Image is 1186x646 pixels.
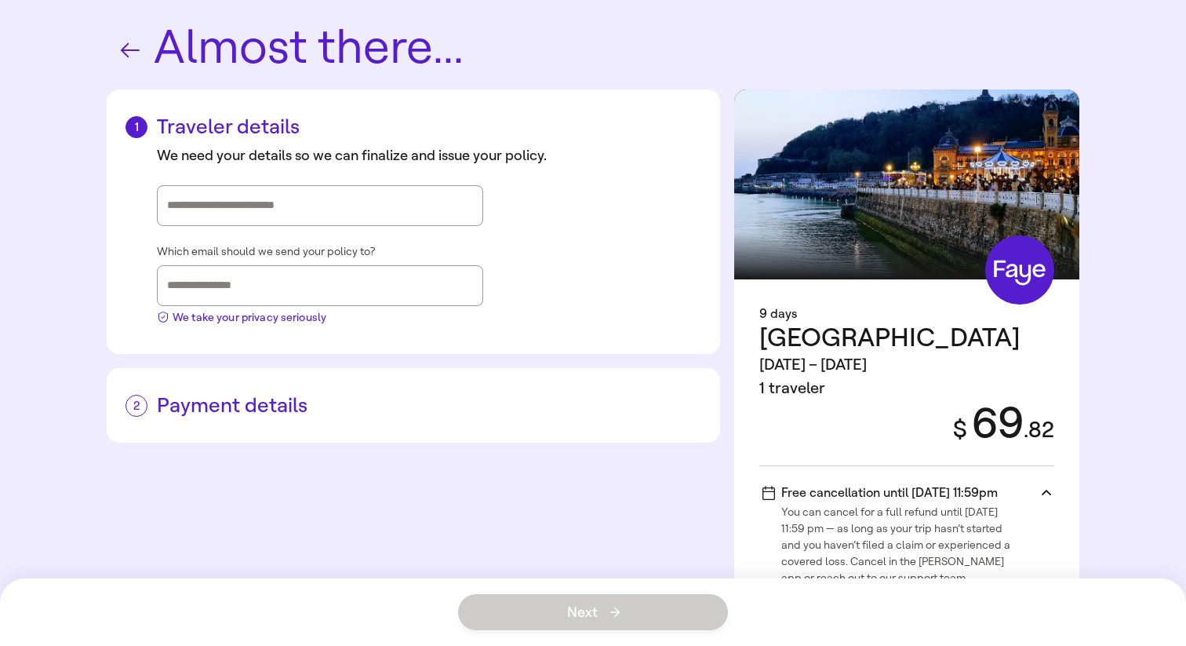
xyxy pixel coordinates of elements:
[126,115,701,139] h2: Traveler details
[173,309,326,326] span: We take your privacy seriously
[781,501,1017,586] span: You can cancel for a full refund until [DATE] 11:59 pm — as long as your trip hasn’t started and ...
[759,322,1020,353] span: [GEOGRAPHIC_DATA]
[762,485,998,500] span: Free cancellation until [DATE] 11:59pm
[567,605,620,619] span: Next
[167,194,473,217] input: Street address, city, state
[953,415,967,443] span: $
[759,353,1020,377] div: [DATE] – [DATE]
[157,245,375,259] span: Which email should we send your policy to?
[759,377,1020,400] div: 1 traveler
[759,305,1054,323] div: 9 days
[107,23,1079,74] h1: Almost there...
[157,306,326,326] button: We take your privacy seriously
[934,400,1054,447] div: 69
[157,145,701,166] div: We need your details so we can finalize and issue your policy.
[1024,417,1054,443] span: . 82
[458,594,728,630] button: Next
[126,393,701,418] h2: Payment details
